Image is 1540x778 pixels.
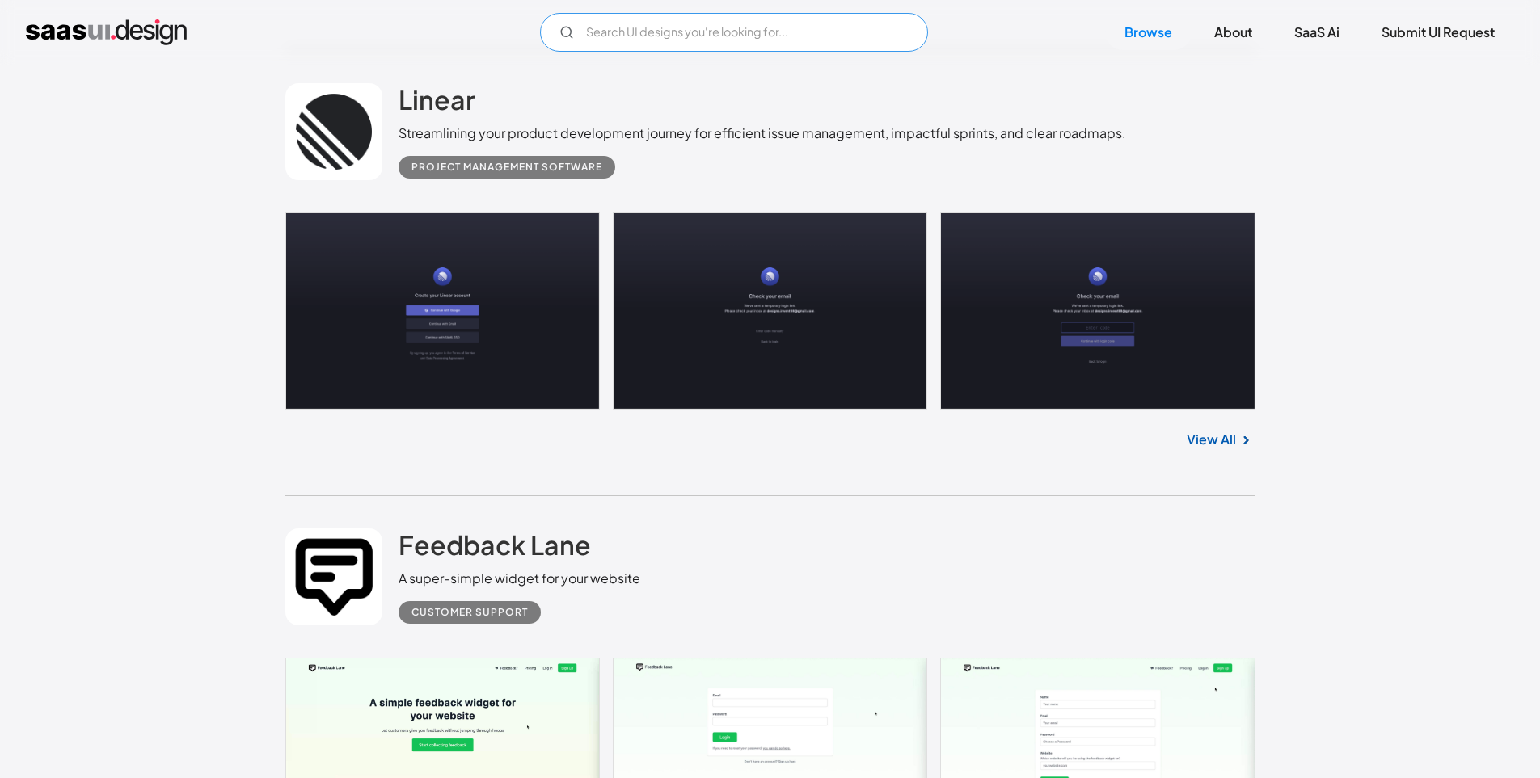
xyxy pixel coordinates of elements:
[540,13,928,52] input: Search UI designs you're looking for...
[1195,15,1272,50] a: About
[399,528,591,561] h2: Feedback Lane
[540,13,928,52] form: Email Form
[399,124,1126,143] div: Streamlining your product development journey for efficient issue management, impactful sprints, ...
[1275,15,1359,50] a: SaaS Ai
[1105,15,1192,50] a: Browse
[399,528,591,569] a: Feedback Lane
[399,83,475,124] a: Linear
[1187,430,1236,449] a: View All
[1362,15,1514,50] a: Submit UI Request
[411,603,528,622] div: Customer Support
[399,569,640,588] div: A super-simple widget for your website
[399,83,475,116] h2: Linear
[26,19,187,45] a: home
[411,158,602,177] div: Project Management Software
